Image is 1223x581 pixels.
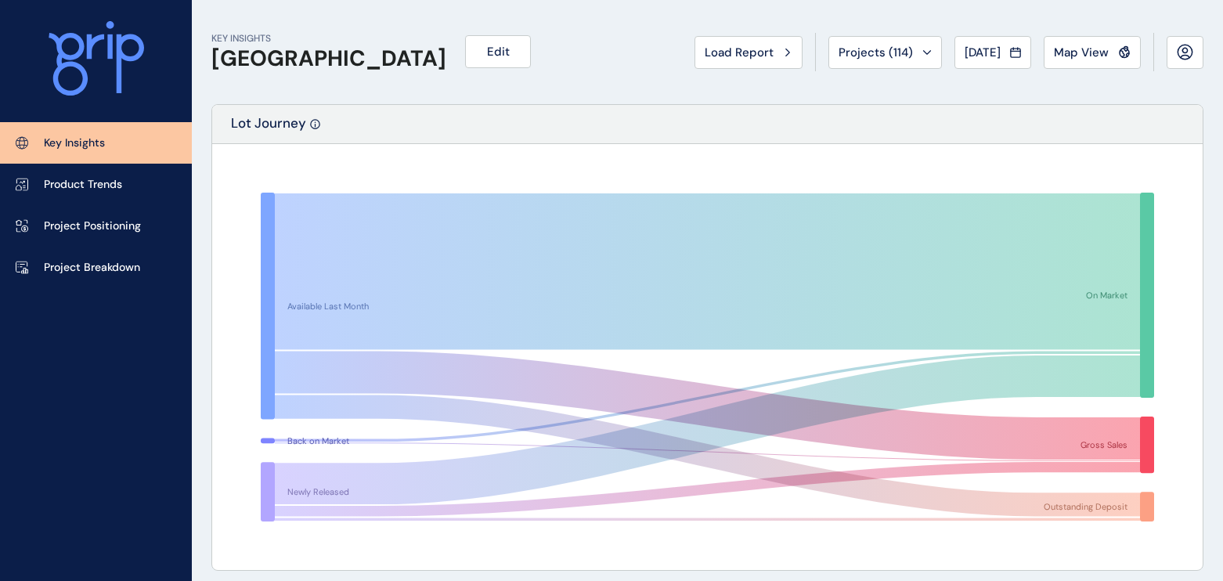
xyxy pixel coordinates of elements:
p: Project Breakdown [44,260,140,276]
span: Edit [487,44,510,60]
span: [DATE] [965,45,1001,60]
button: Load Report [694,36,803,69]
p: Lot Journey [231,114,306,143]
h1: [GEOGRAPHIC_DATA] [211,45,446,72]
p: Product Trends [44,177,122,193]
button: Map View [1044,36,1141,69]
p: Project Positioning [44,218,141,234]
span: Load Report [705,45,774,60]
span: Projects ( 114 ) [839,45,913,60]
p: KEY INSIGHTS [211,32,446,45]
button: [DATE] [954,36,1031,69]
button: Projects (114) [828,36,942,69]
p: Key Insights [44,135,105,151]
button: Edit [465,35,531,68]
span: Map View [1054,45,1109,60]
